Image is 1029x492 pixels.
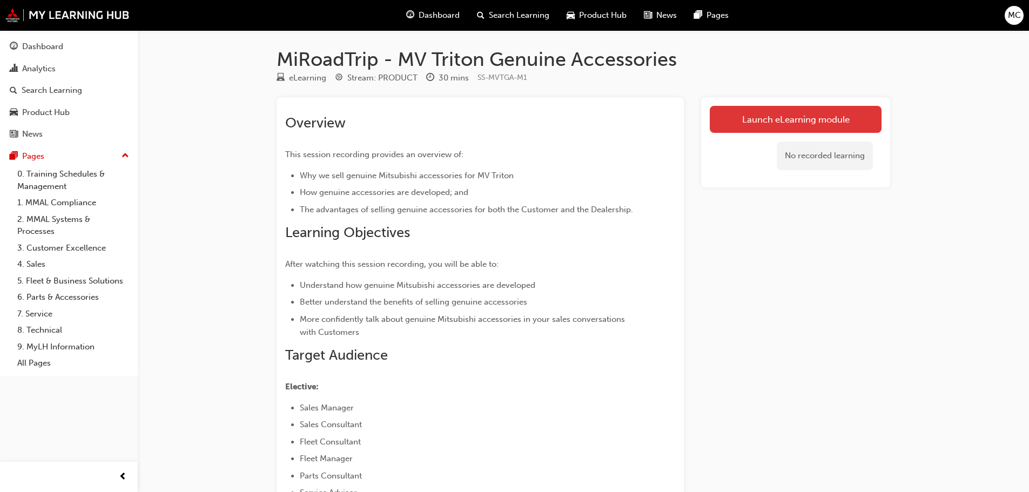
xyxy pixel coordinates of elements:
[300,437,361,447] span: Fleet Consultant
[285,114,346,131] span: Overview
[22,84,82,97] div: Search Learning
[10,86,17,96] span: search-icon
[285,150,463,159] span: This session recording provides an overview of:
[122,149,129,163] span: up-icon
[477,9,485,22] span: search-icon
[347,72,418,84] div: Stream: PRODUCT
[635,4,685,26] a: news-iconNews
[300,314,627,337] span: More confidently talk about genuine Mitsubishi accessories in your sales conversations with Custo...
[277,48,890,71] h1: MiRoadTrip - MV Triton Genuine Accessories
[477,73,527,82] span: Learning resource code
[13,256,133,273] a: 4. Sales
[4,80,133,100] a: Search Learning
[300,297,527,307] span: Better understand the benefits of selling genuine accessories
[4,103,133,123] a: Product Hub
[22,106,70,119] div: Product Hub
[489,9,549,22] span: Search Learning
[13,355,133,372] a: All Pages
[656,9,677,22] span: News
[285,382,319,392] span: Elective:
[426,71,469,85] div: Duration
[300,205,633,214] span: The advantages of selling genuine accessories for both the Customer and the Dealership.
[285,259,499,269] span: After watching this session recording, you will be able to:
[10,108,18,118] span: car-icon
[119,470,127,484] span: prev-icon
[468,4,558,26] a: search-iconSearch Learning
[13,166,133,194] a: 0. Training Schedules & Management
[300,420,362,429] span: Sales Consultant
[13,289,133,306] a: 6. Parts & Accessories
[4,124,133,144] a: News
[335,71,418,85] div: Stream
[777,141,873,170] div: No recorded learning
[4,146,133,166] button: Pages
[13,273,133,289] a: 5. Fleet & Business Solutions
[10,42,18,52] span: guage-icon
[277,71,326,85] div: Type
[13,211,133,240] a: 2. MMAL Systems & Processes
[289,72,326,84] div: eLearning
[579,9,627,22] span: Product Hub
[13,194,133,211] a: 1. MMAL Compliance
[439,72,469,84] div: 30 mins
[13,306,133,322] a: 7. Service
[300,187,468,197] span: How genuine accessories are developed; and
[406,9,414,22] span: guage-icon
[5,8,130,22] img: mmal
[644,9,652,22] span: news-icon
[300,403,354,413] span: Sales Manager
[13,240,133,257] a: 3. Customer Excellence
[335,73,343,83] span: target-icon
[567,9,575,22] span: car-icon
[398,4,468,26] a: guage-iconDashboard
[285,224,410,241] span: Learning Objectives
[285,347,388,363] span: Target Audience
[4,35,133,146] button: DashboardAnalyticsSearch LearningProduct HubNews
[4,59,133,79] a: Analytics
[300,471,362,481] span: Parts Consultant
[707,9,729,22] span: Pages
[300,454,353,463] span: Fleet Manager
[4,37,133,57] a: Dashboard
[10,64,18,74] span: chart-icon
[22,41,63,53] div: Dashboard
[22,63,56,75] div: Analytics
[419,9,460,22] span: Dashboard
[300,171,514,180] span: Why we sell genuine Mitsubishi accessories for MV Triton
[426,73,434,83] span: clock-icon
[13,339,133,355] a: 9. MyLH Information
[1008,9,1021,22] span: MC
[558,4,635,26] a: car-iconProduct Hub
[685,4,737,26] a: pages-iconPages
[300,280,535,290] span: Understand how genuine Mitsubishi accessories are developed
[10,152,18,161] span: pages-icon
[277,73,285,83] span: learningResourceType_ELEARNING-icon
[10,130,18,139] span: news-icon
[22,128,43,140] div: News
[13,322,133,339] a: 8. Technical
[22,150,44,163] div: Pages
[1005,6,1024,25] button: MC
[710,106,882,133] a: Launch eLearning module
[694,9,702,22] span: pages-icon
